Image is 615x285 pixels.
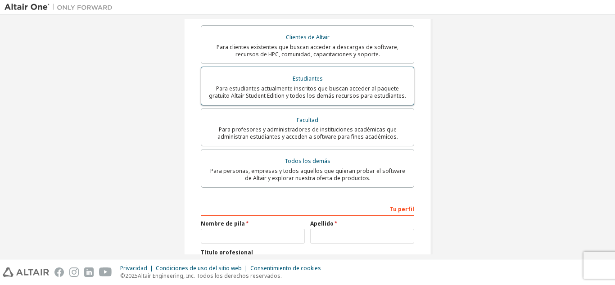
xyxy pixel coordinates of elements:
font: Todos los demás [285,157,330,165]
font: Consentimiento de cookies [250,264,321,272]
font: Privacidad [120,264,147,272]
font: Para clientes existentes que buscan acceder a descargas de software, recursos de HPC, comunidad, ... [217,43,398,58]
font: Condiciones de uso del sitio web [156,264,242,272]
font: Estudiantes [293,75,323,82]
font: Apellido [310,220,334,227]
img: Altair Uno [5,3,117,12]
img: linkedin.svg [84,267,94,277]
img: youtube.svg [99,267,112,277]
font: Para personas, empresas y todos aquellos que quieran probar el software de Altair y explorar nues... [210,167,405,182]
img: altair_logo.svg [3,267,49,277]
img: facebook.svg [54,267,64,277]
font: 2025 [125,272,138,280]
font: Clientes de Altair [286,33,330,41]
font: Para estudiantes actualmente inscritos que buscan acceder al paquete gratuito Altair Student Edit... [209,85,406,100]
font: Título profesional [201,249,253,256]
font: Altair Engineering, Inc. Todos los derechos reservados. [138,272,282,280]
font: © [120,272,125,280]
img: instagram.svg [69,267,79,277]
font: Para profesores y administradores de instituciones académicas que administran estudiantes y acced... [217,126,398,140]
font: Tu perfil [390,205,414,213]
font: Facultad [297,116,318,124]
font: Nombre de pila [201,220,245,227]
